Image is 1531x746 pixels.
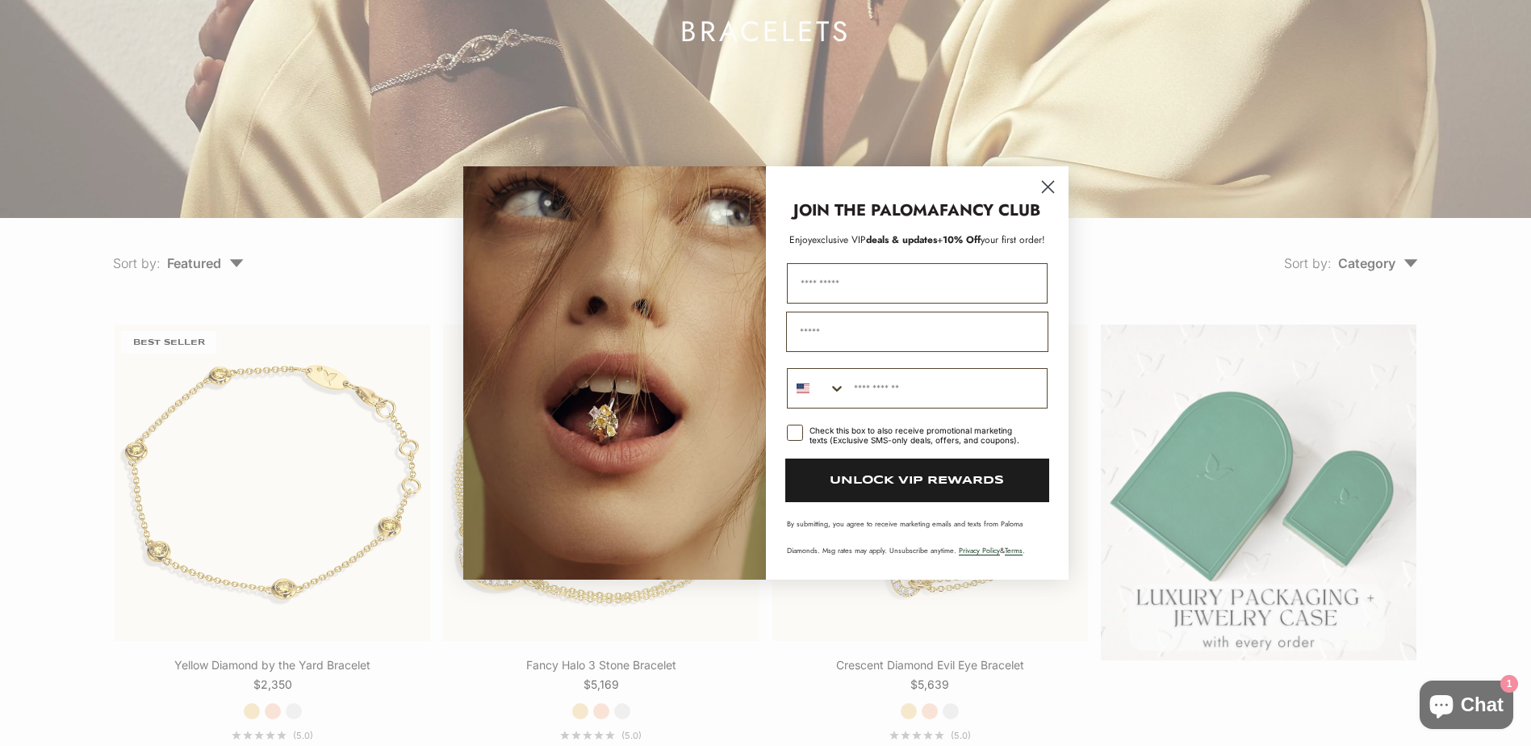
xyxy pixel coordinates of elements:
a: Terms [1005,545,1023,555]
input: Phone Number [846,369,1047,408]
span: 10% Off [943,233,981,247]
strong: JOIN THE PALOMA [793,199,939,222]
a: Privacy Policy [959,545,1000,555]
div: Check this box to also receive promotional marketing texts (Exclusive SMS-only deals, offers, and... [809,425,1028,445]
input: First Name [787,263,1048,304]
strong: FANCY CLUB [939,199,1040,222]
span: exclusive VIP [812,233,866,247]
img: United States [797,382,809,395]
img: Loading... [463,166,766,580]
button: UNLOCK VIP REWARDS [785,459,1049,502]
span: + your first order! [937,233,1045,247]
span: Enjoy [789,233,812,247]
span: & . [959,545,1025,555]
button: Close dialog [1034,173,1062,201]
span: deals & updates [812,233,937,247]
input: Email [786,312,1048,352]
button: Search Countries [788,369,846,408]
p: By submitting, you agree to receive marketing emails and texts from Paloma Diamonds. Msg rates ma... [787,518,1048,555]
